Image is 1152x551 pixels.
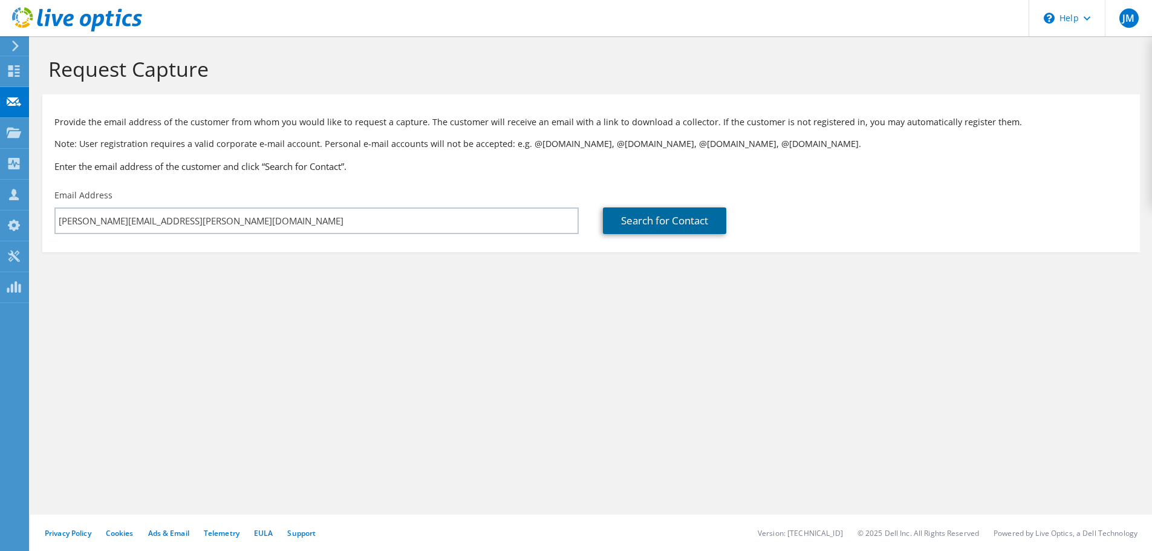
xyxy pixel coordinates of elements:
[54,160,1128,173] h3: Enter the email address of the customer and click “Search for Contact”.
[106,528,134,538] a: Cookies
[45,528,91,538] a: Privacy Policy
[287,528,316,538] a: Support
[54,189,112,201] label: Email Address
[758,528,843,538] li: Version: [TECHNICAL_ID]
[1044,13,1055,24] svg: \n
[148,528,189,538] a: Ads & Email
[54,137,1128,151] p: Note: User registration requires a valid corporate e-mail account. Personal e-mail accounts will ...
[857,528,979,538] li: © 2025 Dell Inc. All Rights Reserved
[254,528,273,538] a: EULA
[204,528,239,538] a: Telemetry
[1119,8,1139,28] span: JM
[603,207,726,234] a: Search for Contact
[48,56,1128,82] h1: Request Capture
[54,116,1128,129] p: Provide the email address of the customer from whom you would like to request a capture. The cust...
[994,528,1137,538] li: Powered by Live Optics, a Dell Technology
